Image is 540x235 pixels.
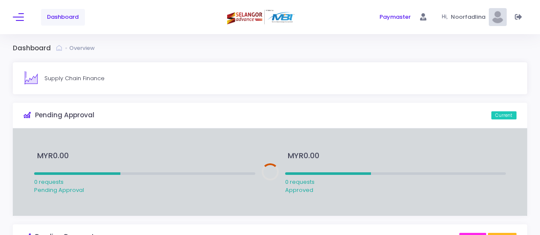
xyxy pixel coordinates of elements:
[227,10,296,24] img: Logo
[41,9,85,26] a: Dashboard
[13,44,56,52] h3: Dashboard
[442,13,451,21] span: Hi,
[379,13,411,21] span: Paymaster
[451,13,488,21] span: Noorfadlina
[35,111,94,119] h3: Pending Approval
[489,8,507,26] img: Pic
[47,13,79,21] span: Dashboard
[491,111,517,120] span: Current
[69,44,97,52] a: Overview
[44,74,516,83] div: Supply Chain Finance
